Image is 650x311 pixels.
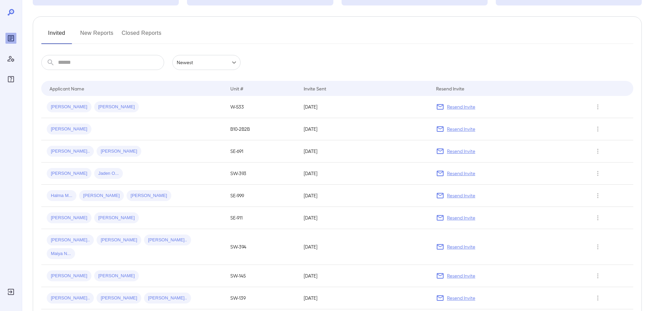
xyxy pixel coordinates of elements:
p: Resend Invite [447,243,475,250]
p: Resend Invite [447,126,475,132]
span: [PERSON_NAME].. [47,148,94,155]
button: Row Actions [592,190,603,201]
p: Resend Invite [447,170,475,177]
p: Resend Invite [447,192,475,199]
div: Manage Users [5,53,16,64]
button: Invited [41,28,72,44]
td: [DATE] [298,185,430,207]
td: SW-393 [225,162,298,185]
span: [PERSON_NAME] [94,215,139,221]
div: Applicant Name [49,84,84,93]
td: SE-999 [225,185,298,207]
td: SE-911 [225,207,298,229]
td: [DATE] [298,287,430,309]
span: [PERSON_NAME].. [47,237,94,243]
td: SW-394 [225,229,298,265]
button: Row Actions [592,270,603,281]
span: [PERSON_NAME] [79,193,124,199]
span: [PERSON_NAME] [97,295,141,301]
td: B10-2B2B [225,118,298,140]
button: Row Actions [592,146,603,157]
span: [PERSON_NAME] [47,104,91,110]
span: [PERSON_NAME] [94,273,139,279]
span: [PERSON_NAME] [47,273,91,279]
span: [PERSON_NAME].. [47,295,94,301]
td: [DATE] [298,118,430,140]
td: SW-139 [225,287,298,309]
td: [DATE] [298,96,430,118]
span: [PERSON_NAME].. [144,295,191,301]
button: Row Actions [592,212,603,223]
button: Row Actions [592,168,603,179]
td: W-533 [225,96,298,118]
span: [PERSON_NAME] [94,104,139,110]
div: Log Out [5,286,16,297]
button: New Reports [80,28,114,44]
button: Row Actions [592,241,603,252]
span: [PERSON_NAME].. [144,237,191,243]
p: Resend Invite [447,148,475,155]
button: Row Actions [592,293,603,303]
td: SW-145 [225,265,298,287]
td: SE-691 [225,140,298,162]
div: Unit # [230,84,243,93]
div: Reports [5,33,16,44]
td: [DATE] [298,140,430,162]
span: Jaden O... [94,170,123,177]
div: Resend Invite [436,84,464,93]
button: Row Actions [592,101,603,112]
span: [PERSON_NAME] [97,237,141,243]
span: [PERSON_NAME] [47,126,91,132]
button: Row Actions [592,124,603,135]
span: [PERSON_NAME] [47,215,91,221]
span: Halma M... [47,193,76,199]
p: Resend Invite [447,272,475,279]
p: Resend Invite [447,103,475,110]
p: Resend Invite [447,295,475,301]
button: Closed Reports [122,28,162,44]
span: Maiya N... [47,251,75,257]
div: Newest [172,55,241,70]
span: [PERSON_NAME] [127,193,171,199]
span: [PERSON_NAME] [97,148,141,155]
span: [PERSON_NAME] [47,170,91,177]
td: [DATE] [298,207,430,229]
div: Invite Sent [304,84,326,93]
div: FAQ [5,74,16,85]
td: [DATE] [298,229,430,265]
td: [DATE] [298,162,430,185]
td: [DATE] [298,265,430,287]
p: Resend Invite [447,214,475,221]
